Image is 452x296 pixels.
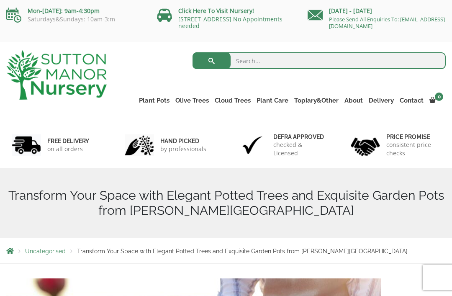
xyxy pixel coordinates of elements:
[386,133,440,141] h6: Price promise
[254,95,291,106] a: Plant Care
[160,137,206,145] h6: hand picked
[47,145,89,153] p: on all orders
[125,134,154,156] img: 2.jpg
[426,95,446,106] a: 0
[160,145,206,153] p: by professionals
[178,7,254,15] a: Click Here To Visit Nursery!
[172,95,212,106] a: Olive Trees
[6,16,144,23] p: Saturdays&Sundays: 10am-3:m
[342,95,366,106] a: About
[178,15,282,30] a: [STREET_ADDRESS] No Appointments needed
[6,188,446,218] h1: Transform Your Space with Elegant Potted Trees and Exquisite Garden Pots from [PERSON_NAME][GEOGR...
[273,133,327,141] h6: Defra approved
[12,134,41,156] img: 1.jpg
[6,247,446,254] nav: Breadcrumbs
[351,132,380,158] img: 4.jpg
[238,134,267,156] img: 3.jpg
[435,93,443,101] span: 0
[6,50,107,100] img: logo
[366,95,397,106] a: Delivery
[397,95,426,106] a: Contact
[329,15,445,30] a: Please Send All Enquiries To: [EMAIL_ADDRESS][DOMAIN_NAME]
[273,141,327,157] p: checked & Licensed
[47,137,89,145] h6: FREE DELIVERY
[6,6,144,16] p: Mon-[DATE]: 9am-4:30pm
[193,52,446,69] input: Search...
[77,248,408,255] span: Transform Your Space with Elegant Potted Trees and Exquisite Garden Pots from [PERSON_NAME][GEOGR...
[136,95,172,106] a: Plant Pots
[212,95,254,106] a: Cloud Trees
[386,141,440,157] p: consistent price checks
[308,6,446,16] p: [DATE] - [DATE]
[291,95,342,106] a: Topiary&Other
[25,248,66,255] a: Uncategorised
